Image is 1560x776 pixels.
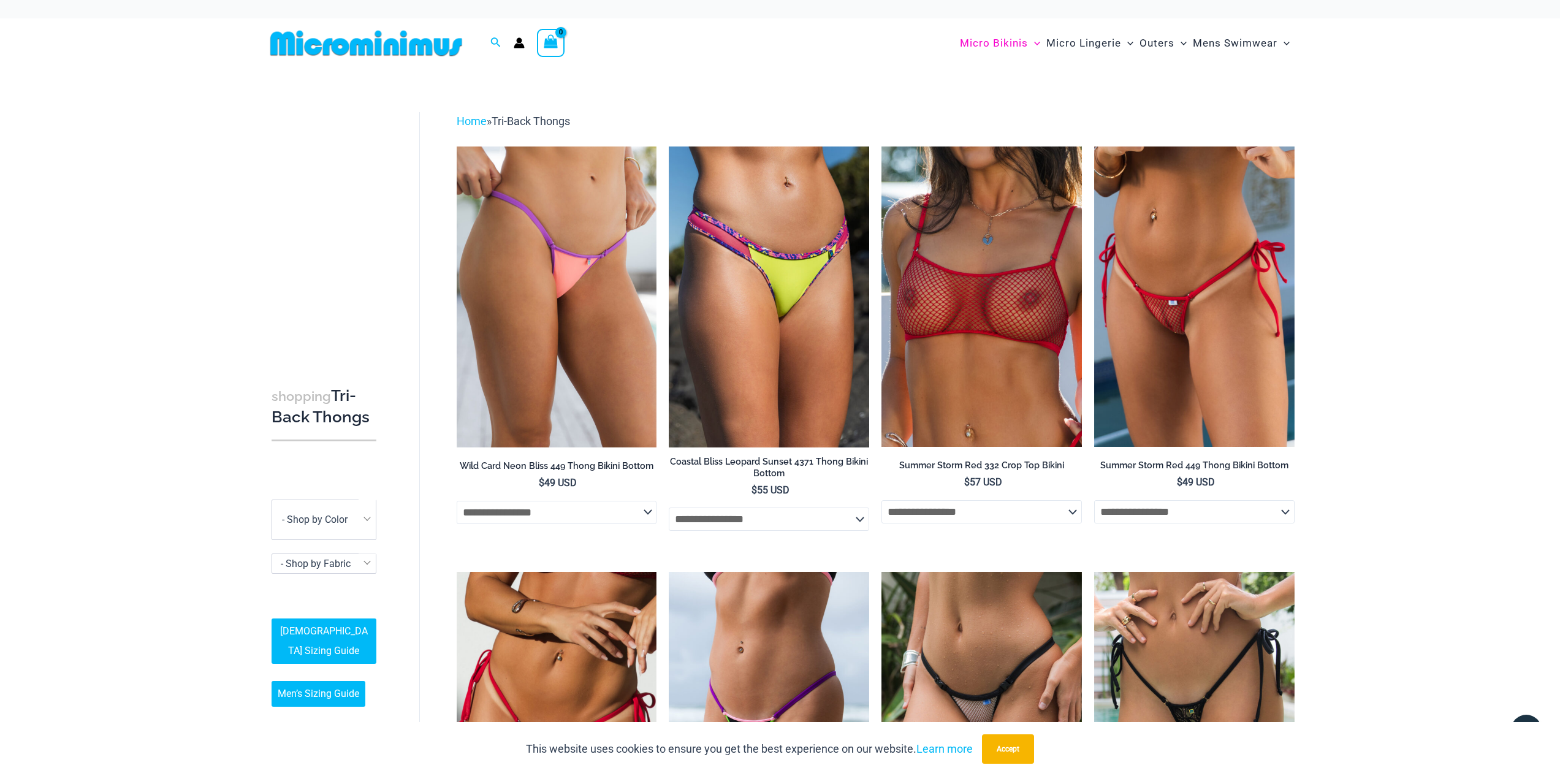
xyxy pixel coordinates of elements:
img: Coastal Bliss Leopard Sunset Thong Bikini 03 [669,146,869,447]
p: This website uses cookies to ensure you get the best experience on our website. [526,740,973,758]
bdi: 49 USD [1177,476,1215,488]
span: shopping [272,389,331,404]
span: Outers [1140,28,1174,59]
span: - Shop by Fabric [281,558,351,569]
span: - Shop by Color [272,500,376,540]
span: Micro Bikinis [960,28,1028,59]
span: Tri-Back Thongs [492,115,570,127]
a: Wild Card Neon Bliss 449 Thong 01Wild Card Neon Bliss 449 Thong 02Wild Card Neon Bliss 449 Thong 02 [457,146,657,447]
iframe: TrustedSite Certified [272,102,382,348]
bdi: 55 USD [751,484,790,496]
a: Summer Storm Red 332 Crop Top 01Summer Storm Red 332 Crop Top 449 Thong 03Summer Storm Red 332 Cr... [881,146,1082,447]
span: Micro Lingerie [1046,28,1121,59]
a: Micro BikinisMenu ToggleMenu Toggle [957,25,1043,62]
a: OutersMenu ToggleMenu Toggle [1136,25,1190,62]
span: Menu Toggle [1028,28,1040,59]
a: Mens SwimwearMenu ToggleMenu Toggle [1190,25,1293,62]
h2: Coastal Bliss Leopard Sunset 4371 Thong Bikini Bottom [669,456,869,479]
button: Accept [982,734,1034,764]
a: Summer Storm Red 332 Crop Top Bikini [881,460,1082,476]
a: Coastal Bliss Leopard Sunset Thong Bikini 03Coastal Bliss Leopard Sunset 4371 Thong Bikini 02Coas... [669,146,869,447]
span: Menu Toggle [1121,28,1133,59]
a: Micro LingerieMenu ToggleMenu Toggle [1043,25,1136,62]
h2: Wild Card Neon Bliss 449 Thong Bikini Bottom [457,460,657,472]
bdi: 49 USD [539,477,577,489]
img: MM SHOP LOGO FLAT [265,29,467,57]
a: Search icon link [490,36,501,51]
span: - Shop by Color [282,514,348,525]
a: Wild Card Neon Bliss 449 Thong Bikini Bottom [457,460,657,476]
span: $ [539,477,544,489]
h3: Tri-Back Thongs [272,386,376,428]
span: » [457,115,570,127]
span: $ [1177,476,1182,488]
a: View Shopping Cart, empty [537,29,565,57]
a: Account icon link [514,37,525,48]
a: [DEMOGRAPHIC_DATA] Sizing Guide [272,618,376,664]
h2: Summer Storm Red 332 Crop Top Bikini [881,460,1082,471]
a: Home [457,115,487,127]
bdi: 57 USD [964,476,1002,488]
a: Learn more [916,742,973,755]
h2: Summer Storm Red 449 Thong Bikini Bottom [1094,460,1295,471]
a: Men’s Sizing Guide [272,681,365,707]
span: - Shop by Fabric [272,554,376,573]
span: Menu Toggle [1277,28,1290,59]
span: - Shop by Fabric [272,553,376,574]
img: Summer Storm Red 332 Crop Top 01 [881,146,1082,447]
a: Summer Storm Red 449 Thong 01Summer Storm Red 449 Thong 03Summer Storm Red 449 Thong 03 [1094,146,1295,447]
nav: Site Navigation [955,23,1295,64]
span: Menu Toggle [1174,28,1187,59]
a: Coastal Bliss Leopard Sunset 4371 Thong Bikini Bottom [669,456,869,484]
span: $ [964,476,970,488]
img: Summer Storm Red 449 Thong 01 [1094,146,1295,447]
span: Mens Swimwear [1193,28,1277,59]
span: $ [751,484,757,496]
a: Summer Storm Red 449 Thong Bikini Bottom [1094,460,1295,476]
img: Wild Card Neon Bliss 449 Thong 01 [457,146,657,447]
